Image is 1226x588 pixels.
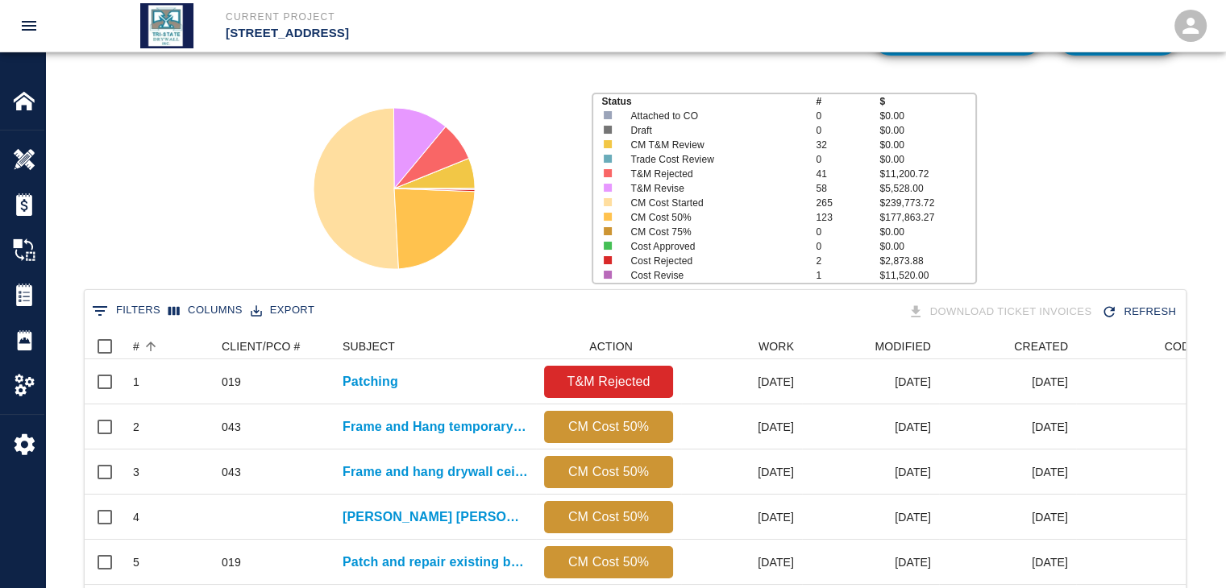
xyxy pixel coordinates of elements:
[589,333,633,359] div: ACTION
[214,333,335,359] div: CLIENT/PCO #
[343,507,528,527] a: [PERSON_NAME] [PERSON_NAME], request by [PERSON_NAME] for finisher to patch...
[879,94,975,109] p: $
[133,333,139,359] div: #
[1145,511,1226,588] iframe: Chat Widget
[802,359,939,404] div: [DATE]
[681,449,802,495] div: [DATE]
[802,540,939,585] div: [DATE]
[1014,333,1068,359] div: CREATED
[551,417,667,437] p: CM Cost 50%
[335,333,536,359] div: SUBJECT
[758,333,794,359] div: WORK
[133,419,139,435] div: 2
[816,152,879,167] p: 0
[343,417,528,437] a: Frame and Hang temporary wall at [PERSON_NAME] [PERSON_NAME] conference room....
[939,495,1076,540] div: [DATE]
[551,372,667,391] p: T&M Rejected
[939,333,1076,359] div: CREATED
[630,167,797,181] p: T&M Rejected
[630,196,797,210] p: CM Cost Started
[879,152,975,167] p: $0.00
[630,138,797,152] p: CM T&M Review
[681,359,802,404] div: [DATE]
[939,449,1076,495] div: [DATE]
[226,24,700,43] p: [STREET_ADDRESS]
[343,462,528,482] a: Frame and hang drywall ceiling in [PERSON_NAME] [PERSON_NAME] conference room....
[879,239,975,254] p: $0.00
[630,268,797,283] p: Cost Revise
[222,464,241,480] div: 043
[630,254,797,268] p: Cost Rejected
[879,181,975,196] p: $5,528.00
[816,167,879,181] p: 41
[125,333,214,359] div: #
[802,495,939,540] div: [DATE]
[133,464,139,480] div: 3
[939,540,1076,585] div: [DATE]
[551,507,667,527] p: CM Cost 50%
[816,210,879,225] p: 123
[222,374,241,390] div: 019
[816,196,879,210] p: 265
[681,540,802,585] div: [DATE]
[802,404,939,449] div: [DATE]
[816,254,879,268] p: 2
[879,138,975,152] p: $0.00
[816,94,879,109] p: #
[343,372,398,391] a: Patching
[879,268,975,283] p: $11,520.00
[630,225,797,239] p: CM Cost 75%
[939,404,1076,449] div: [DATE]
[879,254,975,268] p: $2,873.88
[630,181,797,196] p: T&M Revise
[140,3,193,48] img: Tri State Drywall
[681,495,802,540] div: [DATE]
[904,298,1099,326] div: Tickets download in groups of 15
[222,419,241,435] div: 043
[1098,298,1182,326] div: Refresh the list
[630,123,797,138] p: Draft
[816,268,879,283] p: 1
[226,10,700,24] p: Current Project
[551,462,667,482] p: CM Cost 50%
[10,6,48,45] button: open drawer
[939,359,1076,404] div: [DATE]
[1076,333,1213,359] div: CODES
[88,298,164,324] button: Show filters
[133,374,139,390] div: 1
[1164,333,1205,359] div: CODES
[222,554,241,570] div: 019
[879,225,975,239] p: $0.00
[879,210,975,225] p: $177,863.27
[133,554,139,570] div: 5
[630,239,797,254] p: Cost Approved
[551,553,667,572] p: CM Cost 50%
[802,449,939,495] div: [DATE]
[816,225,879,239] p: 0
[816,109,879,123] p: 0
[630,210,797,225] p: CM Cost 50%
[343,553,528,572] a: Patch and repair existing base building shaft walls on 6th...
[343,333,395,359] div: SUBJECT
[1098,298,1182,326] button: Refresh
[802,333,939,359] div: MODIFIED
[630,109,797,123] p: Attached to CO
[816,138,879,152] p: 32
[630,152,797,167] p: Trade Cost Review
[164,298,247,323] button: Select columns
[601,94,816,109] p: Status
[816,123,879,138] p: 0
[879,109,975,123] p: $0.00
[247,298,318,323] button: Export
[879,167,975,181] p: $11,200.72
[222,333,301,359] div: CLIENT/PCO #
[536,333,681,359] div: ACTION
[875,333,931,359] div: MODIFIED
[816,239,879,254] p: 0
